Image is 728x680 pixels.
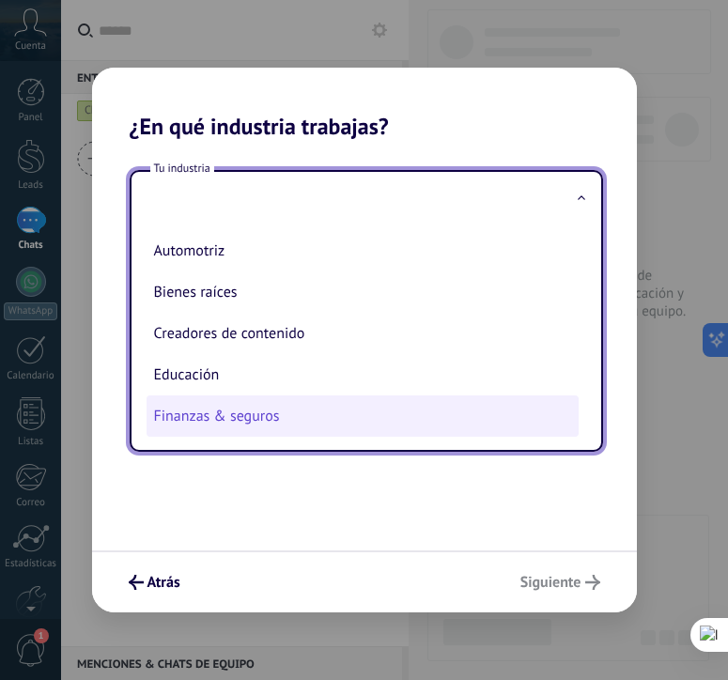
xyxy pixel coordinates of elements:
[147,395,579,437] li: Finanzas & seguros
[150,161,214,177] span: Tu industria
[92,68,637,140] h2: ¿En qué industria trabajas?
[147,437,579,478] li: Gobierno
[147,230,579,271] li: Automotriz
[120,566,189,598] button: Atrás
[147,354,579,395] li: Educación
[147,271,579,313] li: Bienes raíces
[147,576,180,589] span: Atrás
[147,313,579,354] li: Creadores de contenido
